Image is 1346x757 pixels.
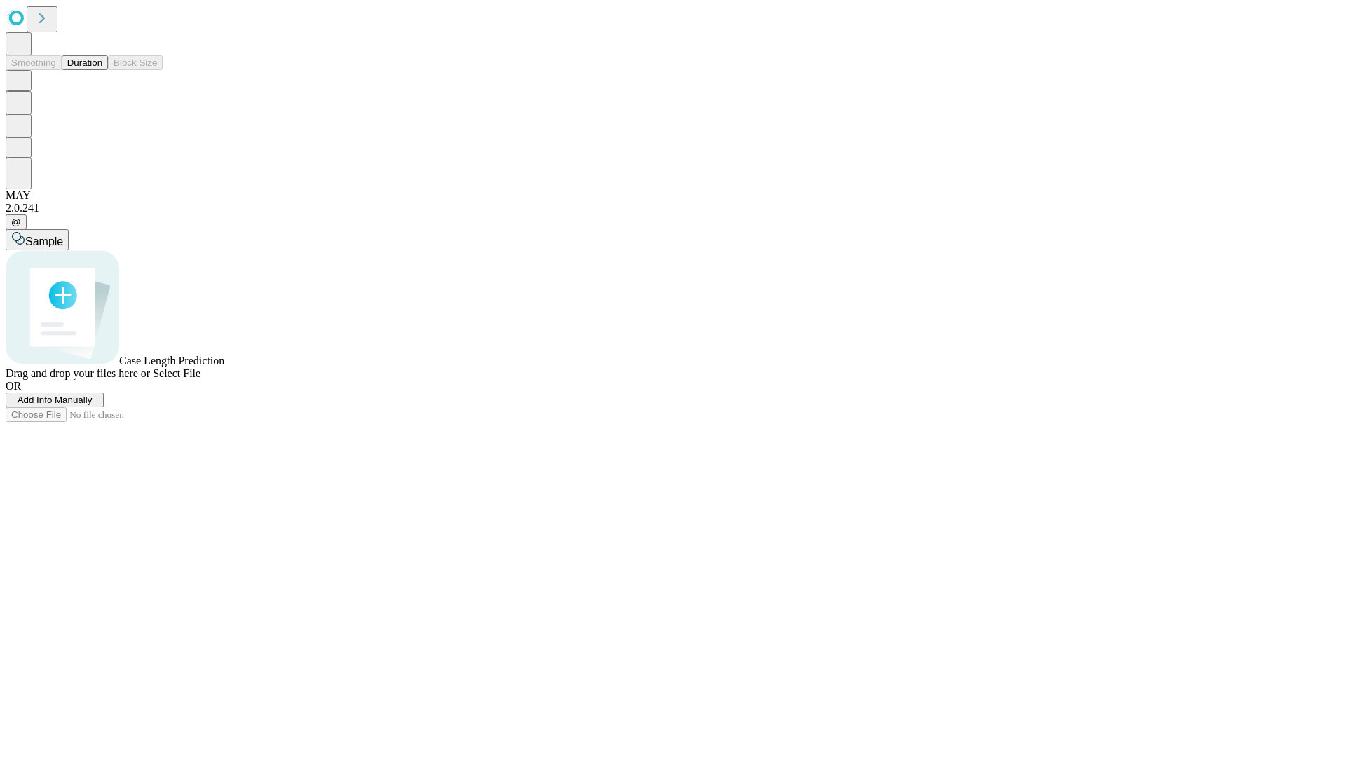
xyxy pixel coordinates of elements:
[6,229,69,250] button: Sample
[6,380,21,392] span: OR
[18,395,93,405] span: Add Info Manually
[6,214,27,229] button: @
[6,202,1340,214] div: 2.0.241
[6,189,1340,202] div: MAY
[11,217,21,227] span: @
[6,367,150,379] span: Drag and drop your files here or
[62,55,108,70] button: Duration
[119,355,224,367] span: Case Length Prediction
[6,393,104,407] button: Add Info Manually
[108,55,163,70] button: Block Size
[153,367,200,379] span: Select File
[6,55,62,70] button: Smoothing
[25,236,63,247] span: Sample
